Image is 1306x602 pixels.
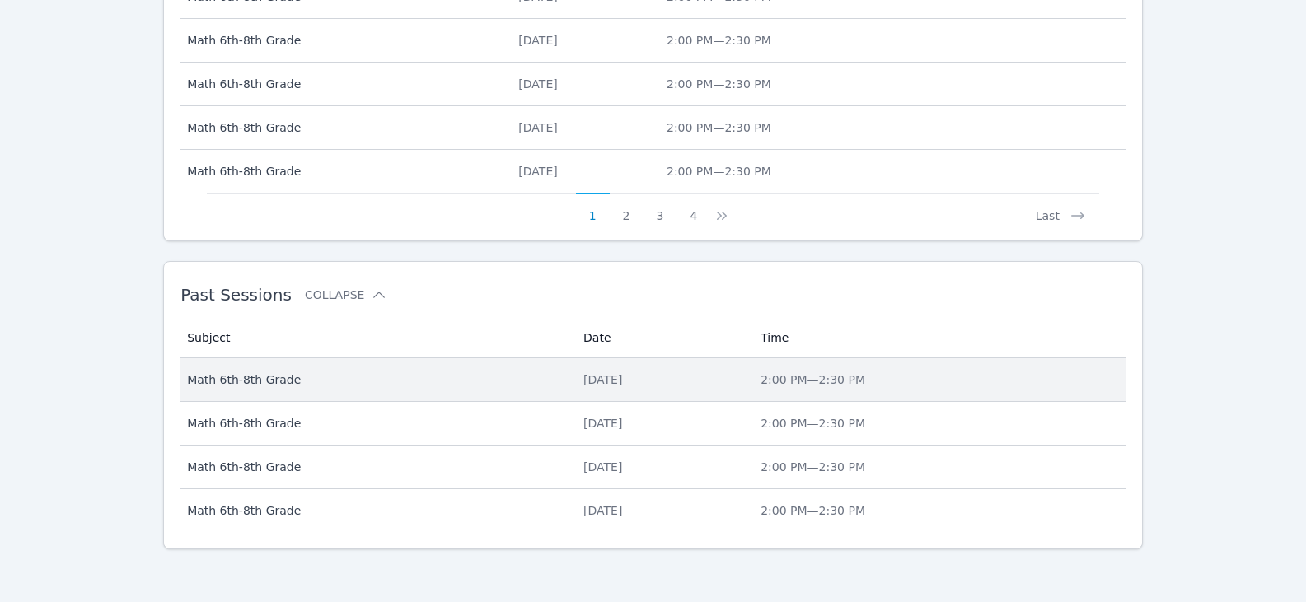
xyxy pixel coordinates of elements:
[187,371,564,388] span: Math 6th-8th Grade
[761,417,865,430] span: 2:00 PM — 2:30 PM
[667,121,771,134] span: 2:00 PM — 2:30 PM
[180,106,1126,150] tr: Math 6th-8th Grade[DATE]2:00 PM—2:30 PM
[180,150,1126,193] tr: Math 6th-8th Grade[DATE]2:00 PM—2:30 PM
[667,165,771,178] span: 2:00 PM — 2:30 PM
[187,459,564,475] span: Math 6th-8th Grade
[180,63,1126,106] tr: Math 6th-8th Grade[DATE]2:00 PM—2:30 PM
[187,76,499,92] span: Math 6th-8th Grade
[518,76,647,92] div: [DATE]
[583,371,741,388] div: [DATE]
[1023,193,1099,224] button: Last
[180,402,1126,446] tr: Math 6th-8th Grade[DATE]2:00 PM—2:30 PM
[187,502,564,519] span: Math 6th-8th Grade
[676,193,710,224] button: 4
[187,119,499,136] span: Math 6th-8th Grade
[187,32,499,49] span: Math 6th-8th Grade
[573,318,751,358] th: Date
[518,163,647,180] div: [DATE]
[180,318,573,358] th: Subject
[187,163,499,180] span: Math 6th-8th Grade
[180,285,292,305] span: Past Sessions
[187,415,564,432] span: Math 6th-8th Grade
[180,358,1126,402] tr: Math 6th-8th Grade[DATE]2:00 PM—2:30 PM
[583,459,741,475] div: [DATE]
[583,502,741,519] div: [DATE]
[761,460,865,474] span: 2:00 PM — 2:30 PM
[583,415,741,432] div: [DATE]
[761,504,865,517] span: 2:00 PM — 2:30 PM
[644,193,677,224] button: 3
[667,34,771,47] span: 2:00 PM — 2:30 PM
[751,318,1126,358] th: Time
[667,77,771,91] span: 2:00 PM — 2:30 PM
[305,287,387,303] button: Collapse
[761,373,865,386] span: 2:00 PM — 2:30 PM
[180,489,1126,532] tr: Math 6th-8th Grade[DATE]2:00 PM—2:30 PM
[518,119,647,136] div: [DATE]
[180,19,1126,63] tr: Math 6th-8th Grade[DATE]2:00 PM—2:30 PM
[576,193,610,224] button: 1
[518,32,647,49] div: [DATE]
[180,446,1126,489] tr: Math 6th-8th Grade[DATE]2:00 PM—2:30 PM
[610,193,644,224] button: 2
